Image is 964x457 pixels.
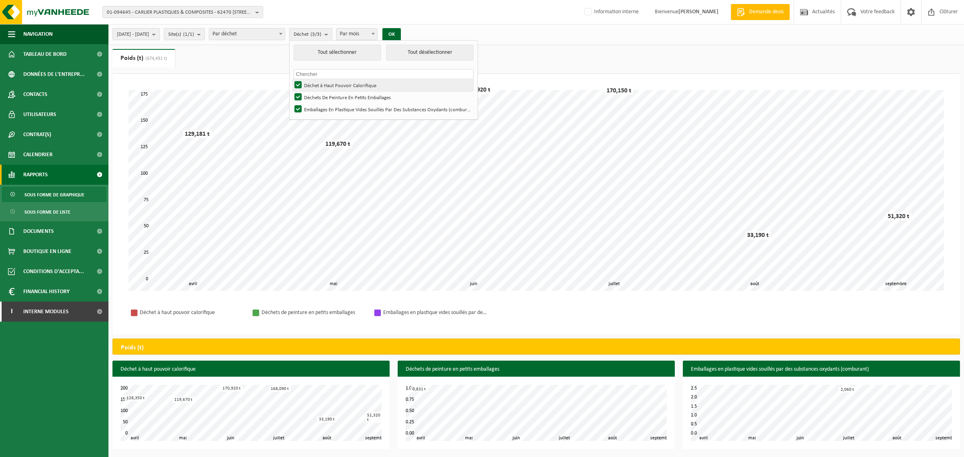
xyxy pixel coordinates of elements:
[336,28,378,40] span: Par mois
[112,28,160,40] button: [DATE] - [DATE]
[164,28,205,40] button: Site(s)(1/1)
[310,32,321,37] count: (3/3)
[168,29,194,41] span: Site(s)
[23,241,71,261] span: Boutique en ligne
[23,104,56,124] span: Utilisateurs
[23,24,53,44] span: Navigation
[102,6,263,18] button: 01-094645 - CARLIER PLASTIQUES & COMPOSITES - 62470 [STREET_ADDRESS]
[107,6,252,18] span: 01-094645 - CARLIER PLASTIQUES & COMPOSITES - 62470 [STREET_ADDRESS]
[337,29,377,40] span: Par mois
[683,361,960,378] h3: Emballages en plastique vides souillés par des substances oxydants (comburant)
[209,29,285,40] span: Par déchet
[294,45,381,61] button: Tout sélectionner
[221,386,243,392] div: 170,920 t
[323,140,352,148] div: 119,670 t
[383,308,488,318] div: Emballages en plastique vides souillés par des substances oxydants (comburant)
[113,339,152,357] h2: Poids (t)
[269,386,291,392] div: 168,090 t
[125,395,147,401] div: 128,350 t
[317,416,337,422] div: 33,190 t
[23,221,54,241] span: Documents
[2,204,106,219] a: Sous forme de liste
[293,91,473,103] label: Déchets De Peinture En Petits Emballages
[112,49,175,67] a: Poids (t)
[23,44,67,64] span: Tableau de bord
[293,79,473,91] label: Déchet à Haut Pouvoir Calorifique
[386,45,474,61] button: Tout désélectionner
[25,204,70,220] span: Sous forme de liste
[747,8,786,16] span: Demande devis
[23,165,48,185] span: Rapports
[583,6,639,18] label: Information interne
[2,187,106,202] a: Sous forme de graphique
[731,4,790,20] a: Demande devis
[117,29,149,41] span: [DATE] - [DATE]
[294,69,474,79] input: Chercher
[23,84,47,104] span: Contacts
[140,308,244,318] div: Déchet à haut pouvoir calorifique
[23,64,85,84] span: Données de l'entrepr...
[23,282,69,302] span: Financial History
[605,87,633,95] div: 170,150 t
[398,361,675,378] h3: Déchets de peinture en petits emballages
[382,28,401,41] button: OK
[183,130,212,138] div: 129,181 t
[365,412,382,423] div: 51,320 t
[839,387,856,393] div: 2,060 t
[23,302,69,322] span: Interne modules
[8,302,15,322] span: I
[25,187,84,202] span: Sous forme de graphique
[183,32,194,37] count: (1/1)
[143,56,167,61] span: (674,431 t)
[261,308,366,318] div: Déchets de peinture en petits emballages
[411,386,428,392] div: 0,831 t
[23,261,84,282] span: Conditions d'accepta...
[172,397,194,403] div: 119,670 t
[464,86,492,94] div: 170,920 t
[23,124,51,145] span: Contrat(s)
[293,103,473,115] label: Emballages En Plastique Vides Souillés Par Des Substances Oxydants (comburant)
[23,145,53,165] span: Calendrier
[678,9,719,15] strong: [PERSON_NAME]
[745,231,771,239] div: 33,190 t
[886,212,911,220] div: 51,320 t
[209,28,285,40] span: Par déchet
[294,29,321,41] span: Déchet
[289,28,332,40] button: Déchet(3/3)
[112,361,390,378] h3: Déchet à haut pouvoir calorifique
